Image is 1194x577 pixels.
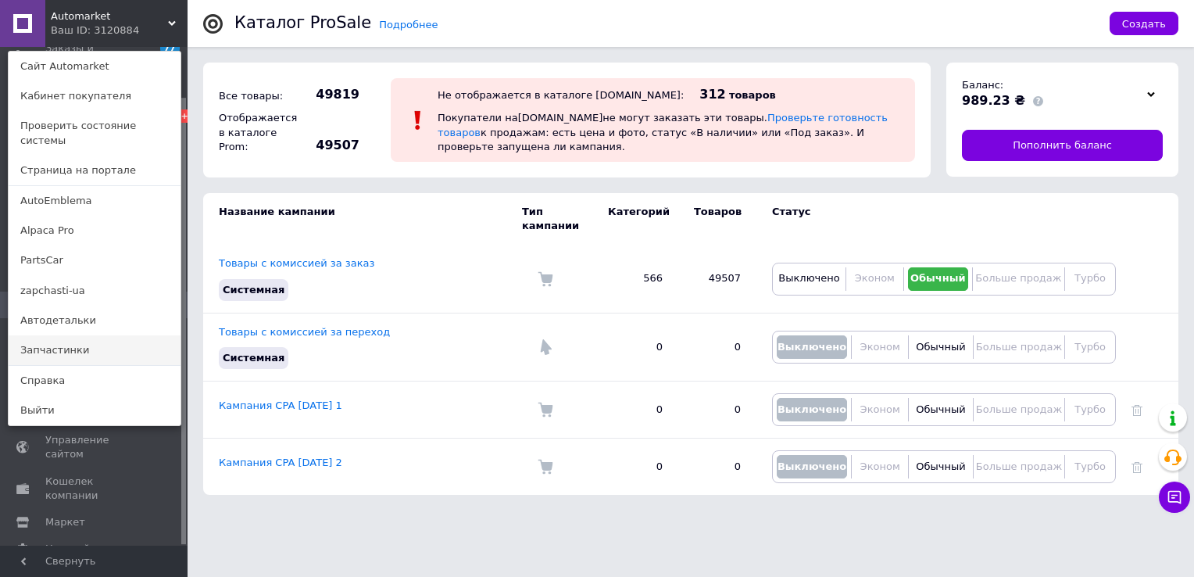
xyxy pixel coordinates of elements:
[908,267,968,291] button: Обычный
[45,475,145,503] span: Кошелек компании
[976,403,1062,415] span: Больше продаж
[160,41,180,55] span: 77
[51,9,168,23] span: Аutomarket
[778,403,846,415] span: Выключено
[913,455,968,478] button: Обычный
[850,267,899,291] button: Эконом
[305,86,359,103] span: 49819
[219,457,342,468] a: Кампания CPA [DATE] 2
[1122,18,1166,30] span: Создать
[778,341,846,353] span: Выключено
[962,93,1025,108] span: 989.23 ₴
[860,461,900,472] span: Эконом
[778,461,846,472] span: Выключено
[1069,267,1111,291] button: Турбо
[678,193,756,245] td: Товаров
[538,459,553,475] img: Комиссия за заказ
[856,335,904,359] button: Эконом
[1110,12,1178,35] button: Создать
[916,403,965,415] span: Обычный
[51,23,116,38] div: Ваш ID: 3120884
[1074,341,1106,353] span: Турбо
[978,398,1060,421] button: Больше продаж
[678,439,756,496] td: 0
[592,439,678,496] td: 0
[45,542,102,556] span: Настройки
[678,313,756,381] td: 0
[777,335,847,359] button: Выключено
[234,15,371,31] div: Каталог ProSale
[9,216,181,245] a: Alpaca Pro
[219,326,390,338] a: Товары с комиссией за переход
[215,85,301,107] div: Все товары:
[219,400,342,411] a: Кампания CPA [DATE] 1
[1074,272,1106,284] span: Турбо
[9,111,181,155] a: Проверить состояние системы
[976,341,1062,353] span: Больше продаж
[9,306,181,335] a: Автодетальки
[1074,461,1106,472] span: Турбо
[538,271,553,287] img: Комиссия за заказ
[203,193,522,245] td: Название кампании
[305,137,359,154] span: 49507
[777,267,842,291] button: Выключено
[438,89,684,101] div: Не отображается в каталоге [DOMAIN_NAME]:
[913,398,968,421] button: Обычный
[856,455,904,478] button: Эконом
[379,19,438,30] a: Подробнее
[223,352,284,364] span: Системная
[9,81,181,111] a: Кабинет покупателя
[219,257,374,269] a: Товары с комиссией за заказ
[916,461,965,472] span: Обычный
[9,276,181,306] a: zapchasti-ua
[856,398,904,421] button: Эконом
[978,335,1060,359] button: Больше продаж
[962,79,1003,91] span: Баланс:
[9,186,181,216] a: AutoEmblema
[438,112,888,152] span: Покупатели на [DOMAIN_NAME] не могут заказать эти товары. к продажам: есть цена и фото, статус «В...
[1074,403,1106,415] span: Турбо
[777,398,847,421] button: Выключено
[976,461,1062,472] span: Больше продаж
[910,272,966,284] span: Обычный
[913,335,968,359] button: Обычный
[699,87,725,102] span: 312
[45,515,85,529] span: Маркет
[538,339,553,355] img: Комиссия за переход
[778,272,839,284] span: Выключено
[1131,461,1142,472] a: Удалить
[1069,335,1111,359] button: Турбо
[777,455,847,478] button: Выключено
[592,313,678,381] td: 0
[678,382,756,439] td: 0
[406,109,430,132] img: :exclamation:
[855,272,895,284] span: Эконом
[9,335,181,365] a: Запчастинки
[729,89,776,101] span: товаров
[1159,482,1190,513] button: Чат с покупателем
[678,245,756,313] td: 49507
[977,267,1060,291] button: Больше продаж
[1013,138,1112,152] span: Пополнить баланс
[9,366,181,396] a: Справка
[1131,403,1142,415] a: Удалить
[1069,455,1111,478] button: Турбо
[9,156,181,185] a: Страница на портале
[962,130,1163,161] a: Пополнить баланс
[592,382,678,439] td: 0
[592,193,678,245] td: Категорий
[9,245,181,275] a: PartsCar
[9,396,181,425] a: Выйти
[916,341,965,353] span: Обычный
[522,193,592,245] td: Тип кампании
[592,245,678,313] td: 566
[9,52,181,81] a: Сайт Аutomarket
[860,341,900,353] span: Эконом
[978,455,1060,478] button: Больше продаж
[538,402,553,418] img: Комиссия за заказ
[223,284,284,296] span: Системная
[215,107,301,158] div: Отображается в каталоге Prom:
[1069,398,1111,421] button: Турбо
[756,193,1116,245] td: Статус
[438,112,888,138] a: Проверьте готовность товаров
